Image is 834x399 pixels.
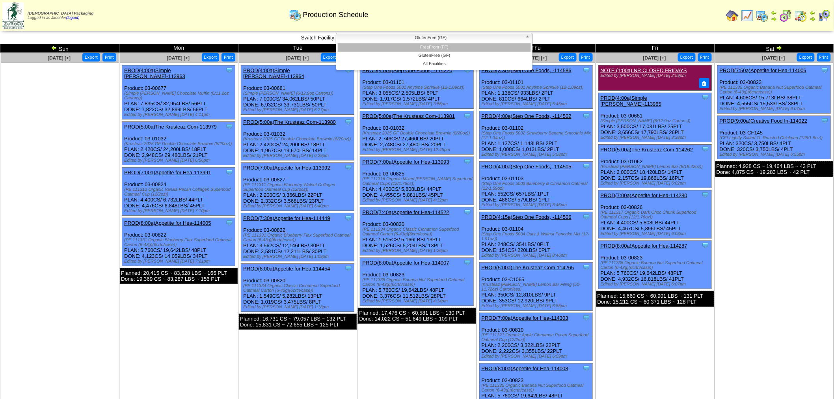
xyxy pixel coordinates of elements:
img: Tooltip [344,265,352,272]
a: PROD(8:00a)Appetite for Hea-114008 [482,365,568,371]
img: Tooltip [702,191,709,199]
div: (PE 111311 Organic Blueberry Walnut Collagen Superfood Oatmeal Cup (12/2oz)) [243,183,354,192]
div: Edited by [PERSON_NAME] [DATE] 1:09pm [243,254,354,259]
a: [DATE] [+] [286,55,309,61]
div: Edited by [PERSON_NAME] [DATE] 7:10pm [124,209,235,213]
div: Edited by [PERSON_NAME] [DATE] 8:46pm [482,203,592,207]
img: Tooltip [821,66,829,74]
div: (PE 111335 Organic Banana Nut Superfood Oatmeal Carton (6-43g)(6crtn/case)) [482,383,592,393]
div: (Simple [PERSON_NAME] (6/12.9oz Cartons)) [243,91,354,96]
div: Planned: 4,928 CS ~ 19,464 LBS ~ 42 PLT Done: 4,875 CS ~ 19,283 LBS ~ 42 PLT [715,161,833,177]
img: Tooltip [225,123,233,131]
img: line_graph.gif [741,9,754,22]
img: calendarinout.gif [795,9,807,22]
img: Tooltip [702,145,709,153]
div: Edited by [PERSON_NAME] [DATE] 4:11pm [124,112,235,117]
img: Tooltip [344,214,352,222]
img: zoroco-logo-small.webp [2,2,24,29]
img: arrowleft.gif [51,45,57,51]
button: Print [817,53,831,62]
div: Product: 03-01032 PLAN: 2,746CS / 27,460LBS / 20PLT DONE: 2,748CS / 27,480LBS / 20PLT [360,111,473,155]
td: Thu [477,44,596,53]
img: Tooltip [464,208,471,216]
div: Edited by [PERSON_NAME] [DATE] 7:21pm [124,259,235,264]
div: (PE 111335 Organic Banana Nut Superfood Oatmeal Carton (6-43g)(6crtn/case)) [720,85,830,95]
div: Product: 03-00677 PLAN: 7,835CS / 32,954LBS / 56PLT DONE: 7,822CS / 32,899LBS / 56PLT [122,65,235,119]
img: calendarblend.gif [780,9,792,22]
div: (PE 111331 Organic Blueberry Flax Superfood Oatmeal Carton (6-43g)(6crtn/case)) [124,238,235,247]
img: arrowleft.gif [810,9,816,16]
li: FreeFrom (FF) [338,43,531,52]
button: Export [82,53,100,62]
a: [DATE] [+] [762,55,785,61]
button: Delete Note [699,78,709,88]
a: PROD(7:00a)Appetite for Hea-113992 [243,165,330,171]
div: (PE 111331 Organic Blueberry Flax Superfood Oatmeal Carton (6-43g)(6crtn/case)) [243,233,354,242]
div: Product: 03-00825 PLAN: 4,400CS / 5,808LBS / 44PLT DONE: 4,455CS / 5,881LBS / 45PLT [360,157,473,205]
div: Planned: 16,731 CS ~ 79,057 LBS ~ 132 PLT Done: 15,831 CS ~ 72,655 LBS ~ 125 PLT [239,314,357,330]
td: Fri [596,44,715,53]
div: (Simple [PERSON_NAME] Chocolate Muffin (6/11.2oz Cartons)) [124,91,235,101]
button: Print [222,53,235,62]
a: PROD(7:00a)Appetite for Hea-114303 [482,315,568,321]
a: PROD(3:30a)Step One Foods, -114586 [482,67,572,73]
div: Product: 03-01104 PLAN: 248CS / 354LBS / 0PLT DONE: 154CS / 220LBS / 0PLT [479,212,592,260]
div: Product: 03-01101 PLAN: 1,138CS / 933LBS / 2PLT DONE: 810CS / 664LBS / 2PLT [479,65,592,109]
div: (Step One Foods 5003 Blueberry & Cinnamon Oatmeal (12-1.59oz) [482,181,592,191]
div: Edited by [PERSON_NAME] [DATE] 2:59pm [601,73,707,78]
div: (Krusteaz 2025 GF Double Chocolate Brownie (8/20oz)) [362,131,473,136]
a: PROD(4:00a)Simple [PERSON_NAME]-113964 [243,67,304,79]
div: (PE 111316 Organic Mixed [PERSON_NAME] Superfood Oatmeal Cups (12/1.76oz)) [362,177,473,186]
div: Edited by [PERSON_NAME] [DATE] 6:03pm [601,231,711,236]
div: (PE 111317 Organic Dark Choc Chunk Superfood Oatmeal Cups (12/1.76oz)) [601,210,711,220]
div: Edited by [PERSON_NAME] [DATE] 6:59pm [482,354,592,359]
a: PROD(8:00a)Appetite for Hea-114005 [124,220,211,226]
div: (PE 111334 Organic Classic Cinnamon Superfood Oatmeal Carton (6-43g)(6crtn/case)) [362,227,473,237]
td: Sun [0,44,119,53]
img: Tooltip [583,263,590,271]
div: (Step One Foods 5004 Oats & Walnut Pancake Mix (12-1.91oz)) [482,232,592,241]
a: PROD(4:15a)Step One Foods, -114506 [482,214,572,220]
button: Export [678,53,696,62]
div: Edited by [PERSON_NAME] [DATE] 6:29pm [243,153,354,158]
a: [DATE] [+] [524,55,547,61]
div: (Simple [PERSON_NAME] (6/12.9oz Cartons)) [601,119,711,123]
div: (Krusteaz [PERSON_NAME] Lemon Bar Filling (50-11.72oz) Cartonless) [482,282,592,292]
div: Product: 03-01032 PLAN: 2,420CS / 24,200LBS / 18PLT DONE: 2,948CS / 29,480LBS / 21PLT [122,122,235,165]
div: (PE 111321 Organic Apple Cinnamon Pecan Superfood Oatmeal Cup (12/2oz)) [482,333,592,342]
img: Tooltip [344,164,352,172]
div: Edited by [PERSON_NAME] [DATE] 6:02pm [601,181,711,186]
button: Print [698,53,712,62]
div: Edited by [PERSON_NAME] [DATE] 8:46pm [482,253,592,258]
div: (CFI-Lightly Salted TL Roasted Chickpea (125/1.5oz)) [720,136,830,140]
div: Edited by [PERSON_NAME] [DATE] 6:55pm [482,304,592,308]
a: PROD(5:00a)The Krusteaz Com-113979 [124,124,217,130]
div: Edited by [PERSON_NAME] [DATE] 3:38pm [601,135,711,140]
img: Tooltip [225,219,233,227]
a: [DATE] [+] [167,55,190,61]
td: Tue [238,44,357,53]
img: arrowright.gif [810,16,816,22]
div: Product: 03-00823 PLAN: 5,760CS / 19,642LBS / 48PLT DONE: 4,932CS / 16,818LBS / 41PLT [598,241,711,289]
img: arrowright.gif [771,16,777,22]
div: Edited by [PERSON_NAME] [DATE] 12:45pm [362,147,473,152]
div: (Step One Foods 5001 Anytime Sprinkle (12-1.09oz)) [362,85,473,90]
img: calendarcustomer.gif [818,9,831,22]
a: NOTE (1:00a) NR CLOSED FRIDAYS [601,67,687,73]
a: PROD(4:00a)Simple [PERSON_NAME]-113963 [124,67,185,79]
div: Edited by [PERSON_NAME] [DATE] 6:55pm [720,152,830,157]
a: PROD(7:30a)Appetite for Hea-114449 [243,215,330,221]
img: Tooltip [583,314,590,322]
a: PROD(7:00a)Appetite for Hea-113991 [124,170,211,175]
div: Edited by [PERSON_NAME] [DATE] 6:07pm [601,282,711,287]
div: Product: 03-00826 PLAN: 4,400CS / 5,808LBS / 44PLT DONE: 4,467CS / 5,896LBS / 45PLT [598,190,711,238]
div: (PE 111335 Organic Banana Nut Superfood Oatmeal Carton (6-43g)(6crtn/case)) [362,278,473,287]
a: [DATE] [+] [643,55,666,61]
a: PROD(5:00a)The Krusteaz Com-114265 [482,265,574,270]
div: Product: 03-00827 PLAN: 2,200CS / 3,366LBS / 22PLT DONE: 2,332CS / 3,568LBS / 23PLT [241,163,354,211]
button: Export [321,53,339,62]
button: Export [797,53,815,62]
div: (Step One Foods 5001 Anytime Sprinkle (12-1.09oz)) [482,85,592,90]
div: Product: 03-C1065 PLAN: 350CS / 12,810LBS / 9PLT DONE: 353CS / 12,920LBS / 9PLT [479,263,592,311]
